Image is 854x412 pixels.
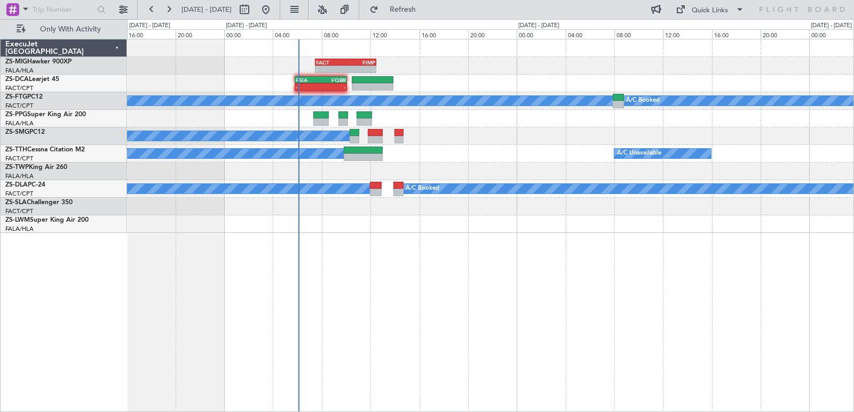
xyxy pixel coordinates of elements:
span: ZS-DLA [5,182,28,188]
span: ZS-DCA [5,76,29,83]
a: ZS-DCALearjet 45 [5,76,59,83]
a: ZS-TTHCessna Citation M2 [5,147,85,153]
div: 04:00 [273,29,321,39]
span: Only With Activity [28,26,113,33]
div: 16:00 [712,29,761,39]
div: 20:00 [761,29,809,39]
span: ZS-SLA [5,199,27,206]
div: A/C Booked [406,181,439,197]
a: FALA/HLA [5,225,34,233]
a: FALA/HLA [5,67,34,75]
div: - [316,66,345,72]
div: 16:00 [420,29,468,39]
span: ZS-TWP [5,164,29,171]
div: 00:00 [224,29,273,39]
div: [DATE] - [DATE] [811,21,852,30]
div: - [296,84,321,90]
span: [DATE] - [DATE] [181,5,232,14]
a: FACT/CPT [5,84,33,92]
div: [DATE] - [DATE] [518,21,559,30]
span: ZS-FTG [5,94,27,100]
div: 12:00 [663,29,711,39]
a: FACT/CPT [5,102,33,110]
span: ZS-TTH [5,147,27,153]
div: 08:00 [322,29,370,39]
div: Quick Links [692,5,728,16]
div: - [346,66,375,72]
a: ZS-LWMSuper King Air 200 [5,217,89,223]
a: FACT/CPT [5,190,33,198]
div: 12:00 [370,29,419,39]
div: FSIA [296,77,321,83]
div: 20:00 [468,29,517,39]
a: ZS-TWPKing Air 260 [5,164,67,171]
span: ZS-LWM [5,217,30,223]
a: FACT/CPT [5,155,33,163]
div: [DATE] - [DATE] [129,21,170,30]
div: FQBR [321,77,346,83]
a: ZS-FTGPC12 [5,94,43,100]
a: FALA/HLA [5,172,34,180]
a: ZS-DLAPC-24 [5,182,45,188]
div: - [321,84,346,90]
a: ZS-PPGSuper King Air 200 [5,111,86,118]
div: FACT [316,59,345,66]
span: ZS-MIG [5,59,27,65]
input: Trip Number [33,2,94,18]
div: FIMP [346,59,375,66]
div: 08:00 [614,29,663,39]
div: A/C Unavailable [617,146,661,161]
div: [DATE] - [DATE] [226,21,267,30]
a: ZS-MIGHawker 900XP [5,59,72,65]
div: 20:00 [176,29,224,39]
button: Refresh [365,1,429,18]
div: 16:00 [126,29,175,39]
a: FACT/CPT [5,207,33,215]
button: Only With Activity [12,21,116,38]
a: ZS-SLAChallenger 350 [5,199,73,206]
button: Quick Links [670,1,749,18]
div: A/C Booked [626,93,660,109]
div: 00:00 [517,29,565,39]
div: 04:00 [566,29,614,39]
span: ZS-PPG [5,111,27,118]
span: ZS-SMG [5,129,29,135]
a: FALA/HLA [5,119,34,127]
a: ZS-SMGPC12 [5,129,45,135]
span: Refresh [381,6,425,13]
